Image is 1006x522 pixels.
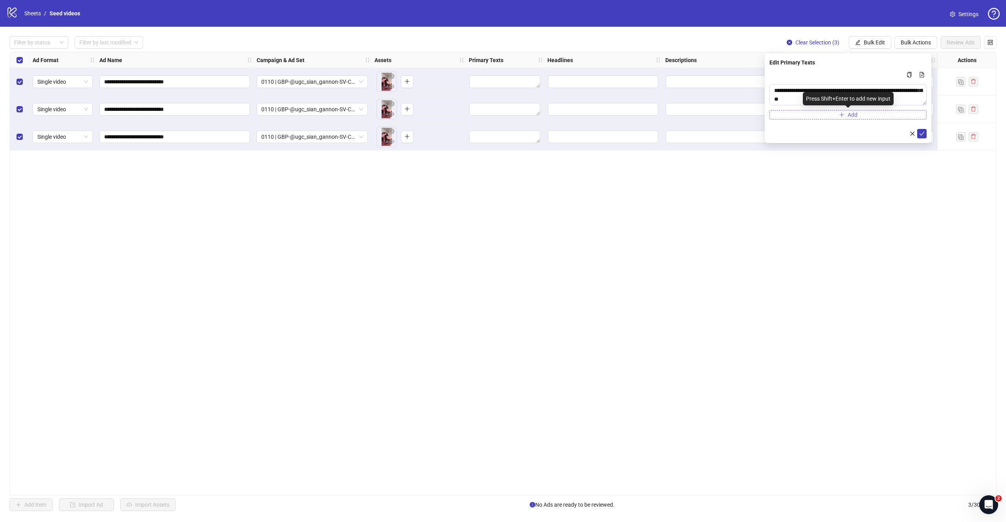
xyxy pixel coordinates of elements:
button: Duplicate [956,77,966,86]
span: 3 / 300 items [968,500,997,509]
span: setting [950,11,955,17]
div: Edit values [665,103,777,116]
span: plus [404,106,410,112]
button: Add [401,130,413,143]
span: 0110 | GBP-@ugc_sian_gannon-SV-C19 [261,103,363,115]
div: Edit values [665,130,777,143]
span: holder [365,57,370,63]
iframe: Intercom live chat [979,495,998,514]
button: Clear Selection (3) [780,36,846,49]
div: Resize Ad Name column [251,52,253,68]
span: holder [655,57,661,63]
div: Edit values [469,75,541,88]
span: Bulk Actions [901,39,931,46]
button: Add [401,75,413,88]
div: Edit values [547,103,659,116]
div: Resize Campaign & Ad Set column [369,52,371,68]
span: close [910,131,915,136]
button: Delete [387,127,397,136]
span: edit [855,40,861,45]
button: Configure table settings [984,36,997,49]
button: Add [769,110,927,119]
span: file-add [919,72,925,77]
img: Asset 1 [377,99,397,119]
span: plus [404,79,410,84]
span: holder [247,57,252,63]
button: Import Assets [120,498,176,511]
div: Select row 1 [10,68,29,96]
span: Add [848,112,857,118]
span: 0110 | GBP-@ugc_sian_gannon-SV-C19 [261,76,363,88]
div: Resize Headlines column [660,52,662,68]
div: Resize Primary Texts column [542,52,544,68]
div: Select row 3 [10,123,29,151]
div: Edit values [665,75,777,88]
span: close-circle [389,101,395,107]
span: No Ads are ready to be reviewed. [530,500,615,509]
button: Preview [387,82,397,92]
span: copy [907,72,912,77]
div: Resize Descriptions column [778,52,780,68]
span: holder [90,57,95,63]
div: Resize Ad Format column [94,52,96,68]
span: Settings [958,10,978,18]
button: Add Item [9,498,53,511]
div: Edit values [469,130,541,143]
span: control [988,40,993,45]
a: Seed videos [48,9,82,18]
strong: Ad Name [99,56,122,64]
strong: Descriptions [665,56,697,64]
span: holder [936,57,942,63]
span: Single video [37,131,88,143]
strong: Ad Format [33,56,59,64]
li: / [44,9,46,18]
span: eye [389,84,395,89]
div: Resize Display URL column [935,52,937,68]
div: Resize Assets column [463,52,465,68]
span: Single video [37,103,88,115]
span: close-circle [389,129,395,134]
span: Single video [37,76,88,88]
span: holder [538,57,543,63]
span: question-circle [988,8,1000,20]
div: Multi-text input container - paste or copy values [769,70,927,119]
button: Preview [387,137,397,147]
div: Select row 2 [10,96,29,123]
button: Review Ads [940,36,981,49]
span: Clear Selection (3) [795,39,839,46]
button: Duplicate [956,105,966,114]
div: Press Shift+Enter to add new input [803,92,894,105]
a: Settings [944,8,985,20]
span: Bulk Edit [864,39,885,46]
span: holder [252,57,258,63]
button: Duplicate [956,132,966,142]
strong: Headlines [547,56,573,64]
strong: Actions [958,56,977,64]
strong: Primary Texts [469,56,503,64]
div: Edit values [469,103,541,116]
span: holder [95,57,101,63]
span: holder [661,57,666,63]
div: Edit Primary Texts [769,58,927,67]
div: Edit values [547,75,659,88]
span: plus [839,112,844,118]
span: close-circle [389,74,395,79]
span: holder [543,57,549,63]
span: info-circle [530,502,535,507]
div: Resize Destination URL column [856,52,858,68]
span: holder [459,57,464,63]
a: Sheets [23,9,42,18]
span: holder [370,57,376,63]
button: Import Ad [59,498,114,511]
span: eye [389,111,395,117]
span: 2 [995,495,1002,502]
button: Bulk Edit [849,36,891,49]
div: Select all rows [10,52,29,68]
span: eye [389,139,395,144]
span: holder [464,57,470,63]
img: Asset 1 [377,72,397,92]
img: Asset 1 [377,127,397,147]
